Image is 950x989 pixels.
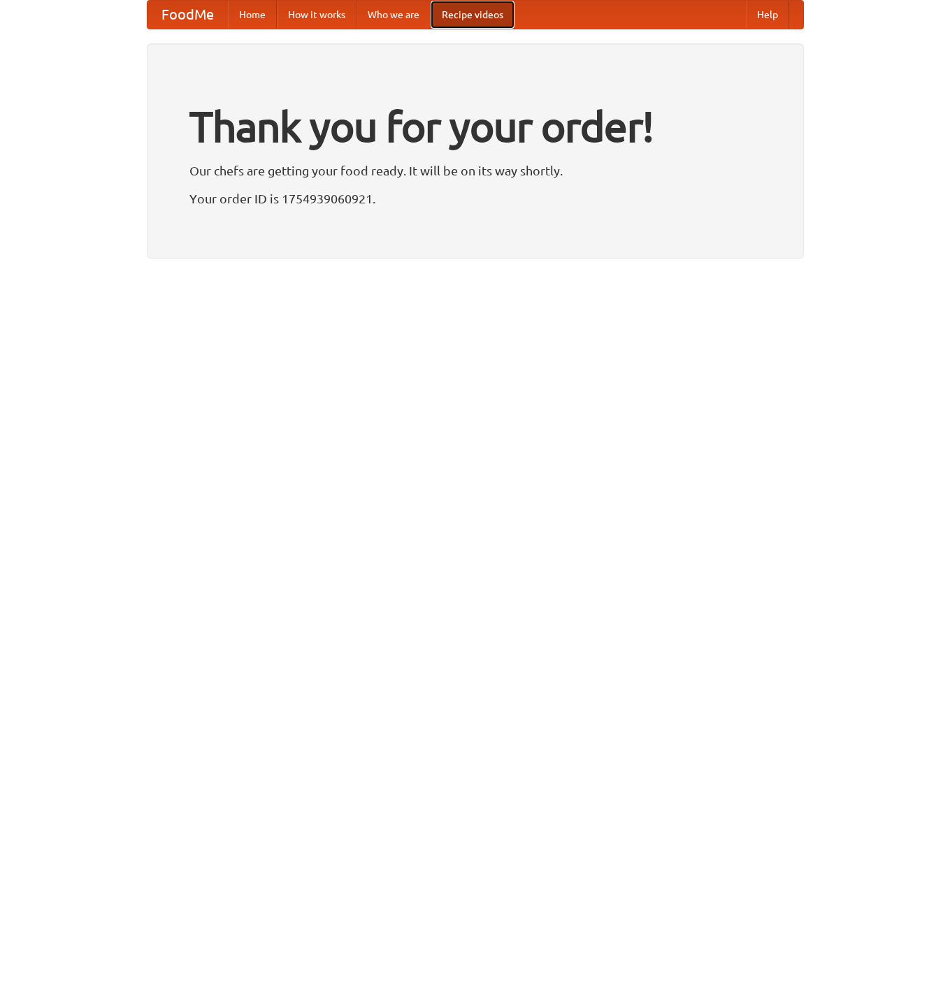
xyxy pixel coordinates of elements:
[228,1,277,29] a: Home
[147,1,228,29] a: FoodMe
[431,1,514,29] a: Recipe videos
[189,188,761,209] p: Your order ID is 1754939060921.
[189,160,761,181] p: Our chefs are getting your food ready. It will be on its way shortly.
[277,1,357,29] a: How it works
[746,1,789,29] a: Help
[357,1,431,29] a: Who we are
[189,93,761,160] h1: Thank you for your order!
